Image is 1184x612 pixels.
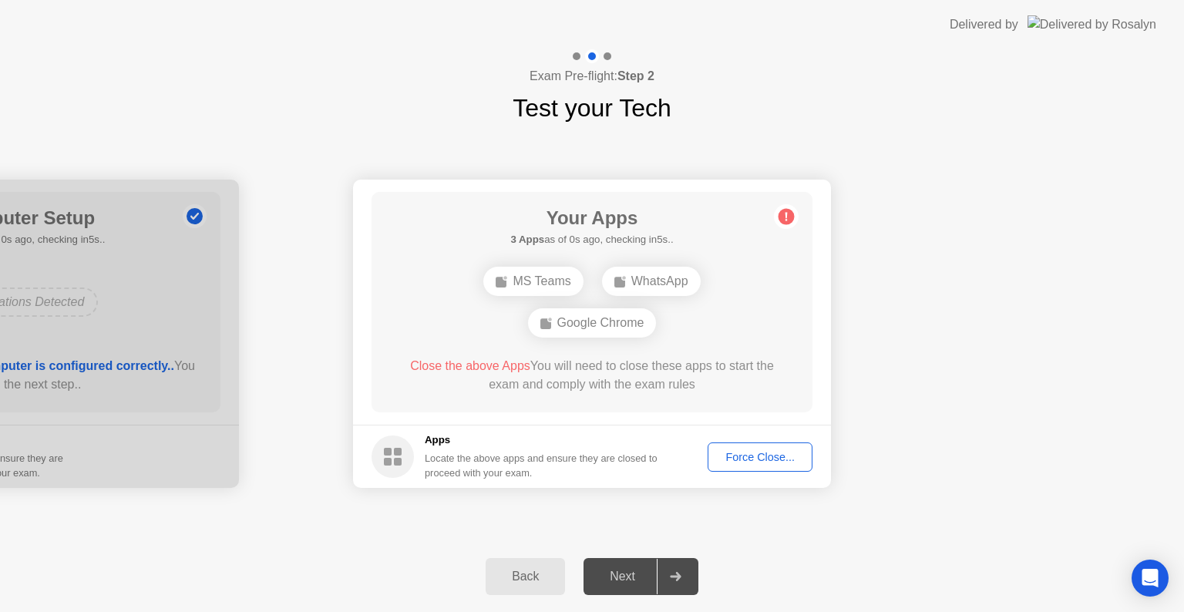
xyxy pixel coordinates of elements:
div: MS Teams [483,267,583,296]
div: Locate the above apps and ensure they are closed to proceed with your exam. [425,451,658,480]
div: Delivered by [950,15,1018,34]
div: You will need to close these apps to start the exam and comply with the exam rules [394,357,791,394]
h5: Apps [425,432,658,448]
div: Google Chrome [528,308,657,338]
b: Step 2 [617,69,654,82]
span: Close the above Apps [410,359,530,372]
div: Force Close... [713,451,807,463]
div: WhatsApp [602,267,701,296]
div: Open Intercom Messenger [1132,560,1169,597]
h5: as of 0s ago, checking in5s.. [510,232,673,247]
img: Delivered by Rosalyn [1028,15,1156,33]
button: Back [486,558,565,595]
button: Next [584,558,698,595]
div: Next [588,570,657,583]
b: 3 Apps [510,234,544,245]
h1: Your Apps [510,204,673,232]
h4: Exam Pre-flight: [530,67,654,86]
button: Force Close... [708,442,812,472]
h1: Test your Tech [513,89,671,126]
div: Back [490,570,560,583]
